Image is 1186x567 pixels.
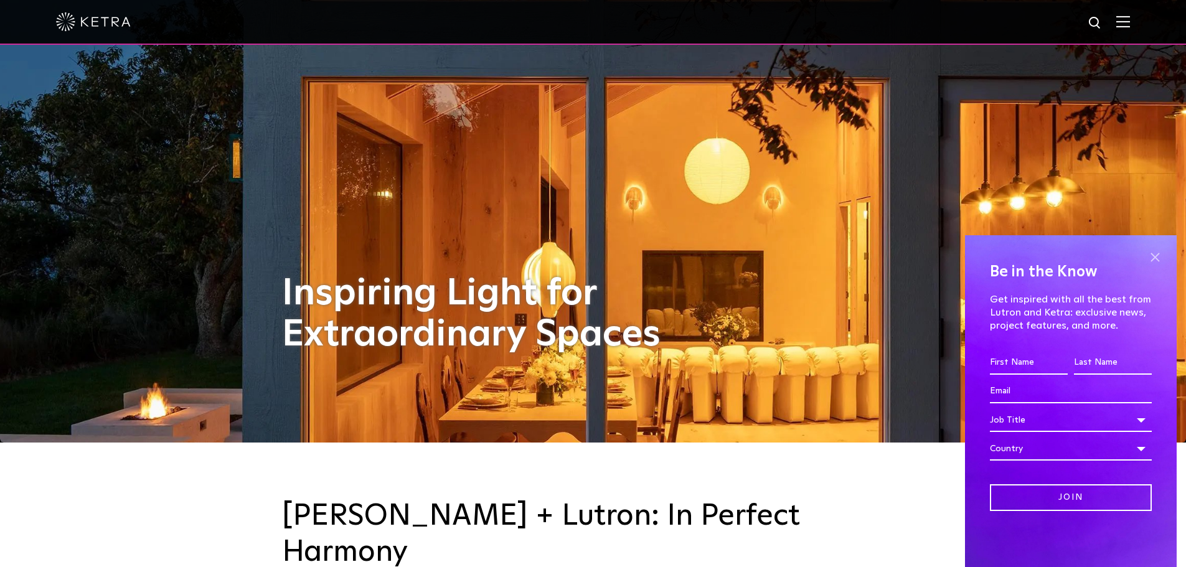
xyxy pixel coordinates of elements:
input: Email [990,380,1152,403]
h4: Be in the Know [990,260,1152,284]
div: Country [990,437,1152,461]
input: Join [990,484,1152,511]
p: Get inspired with all the best from Lutron and Ketra: exclusive news, project features, and more. [990,293,1152,332]
img: ketra-logo-2019-white [56,12,131,31]
h1: Inspiring Light for Extraordinary Spaces [282,273,687,355]
img: Hamburger%20Nav.svg [1116,16,1130,27]
img: search icon [1088,16,1103,31]
div: Job Title [990,408,1152,432]
input: Last Name [1074,351,1152,375]
input: First Name [990,351,1068,375]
